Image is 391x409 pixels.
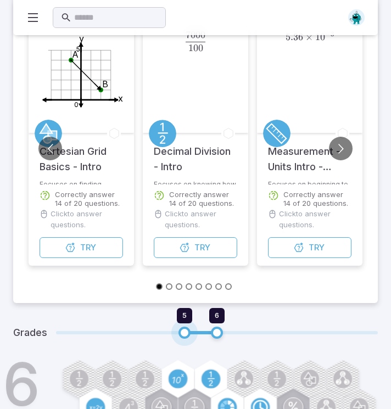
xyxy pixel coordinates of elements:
[40,180,123,184] p: Focuses on finding coordinates on the cartesian grid.
[186,29,205,41] span: 7000
[149,120,176,147] a: Fractions/Decimals
[55,190,123,208] p: Correctly answer 14 of 20 questions.
[80,242,96,254] span: Try
[205,31,206,44] span: ​
[102,79,108,89] text: B
[268,180,351,184] p: Focuses on beginning to understand metric units for measurement.
[156,283,163,290] button: Go to slide 1
[268,237,351,258] button: Try
[194,242,210,254] span: Try
[205,283,212,290] button: Go to slide 6
[188,42,203,54] span: 100
[176,283,182,290] button: Go to slide 3
[72,49,79,60] text: A
[166,283,172,290] button: Go to slide 2
[263,120,291,147] a: Metric Units
[225,283,232,290] button: Go to slide 8
[40,237,123,258] button: Try
[40,133,123,175] h5: Cartesian Grid Basics - Intro
[38,137,62,160] button: Go to previous slide
[118,93,123,104] text: x
[51,209,123,231] p: Click to answer questions.
[76,45,80,53] text: 5
[35,120,62,147] a: Geometry 2D
[195,283,202,290] button: Go to slide 5
[74,100,79,109] text: 0
[268,133,351,175] h5: Measurement - Units Intro - Metric
[154,237,237,258] button: Try
[154,133,237,175] h5: Decimal Division - Intro
[13,325,47,340] h5: Grades
[320,31,325,43] span: 0
[325,30,331,37] span: −
[169,190,237,208] p: Correctly answer 14 of 20 questions.
[286,31,303,43] span: 5.36
[154,180,237,184] p: Focuses on knowing how to divide decimal numbers.
[182,311,187,320] span: 5
[279,209,351,231] p: Click to answer questions.
[79,33,84,44] text: y
[348,9,365,26] img: octagon.svg
[165,209,237,231] p: Click to answer questions.
[283,190,351,208] p: Correctly answer 14 of 20 questions.
[331,30,334,37] span: 3
[329,137,353,160] button: Go to next slide
[305,31,313,43] span: ×
[309,242,325,254] span: Try
[186,283,192,290] button: Go to slide 4
[315,31,320,43] span: 1
[215,283,222,290] button: Go to slide 7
